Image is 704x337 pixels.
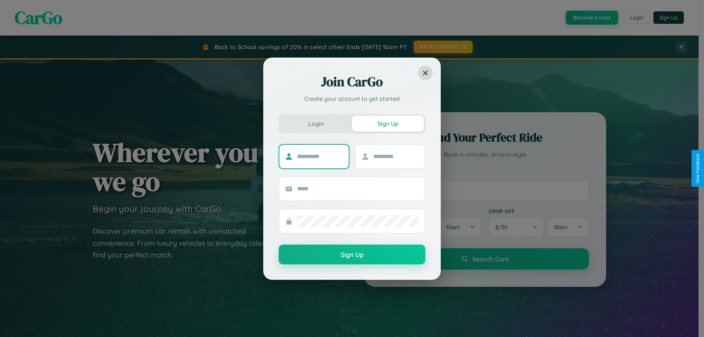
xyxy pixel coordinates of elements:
[695,154,700,183] div: Give Feedback
[279,73,425,91] h2: Join CarGo
[279,94,425,103] p: Create your account to get started
[280,116,352,132] button: Login
[279,245,425,264] button: Sign Up
[352,116,424,132] button: Sign Up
